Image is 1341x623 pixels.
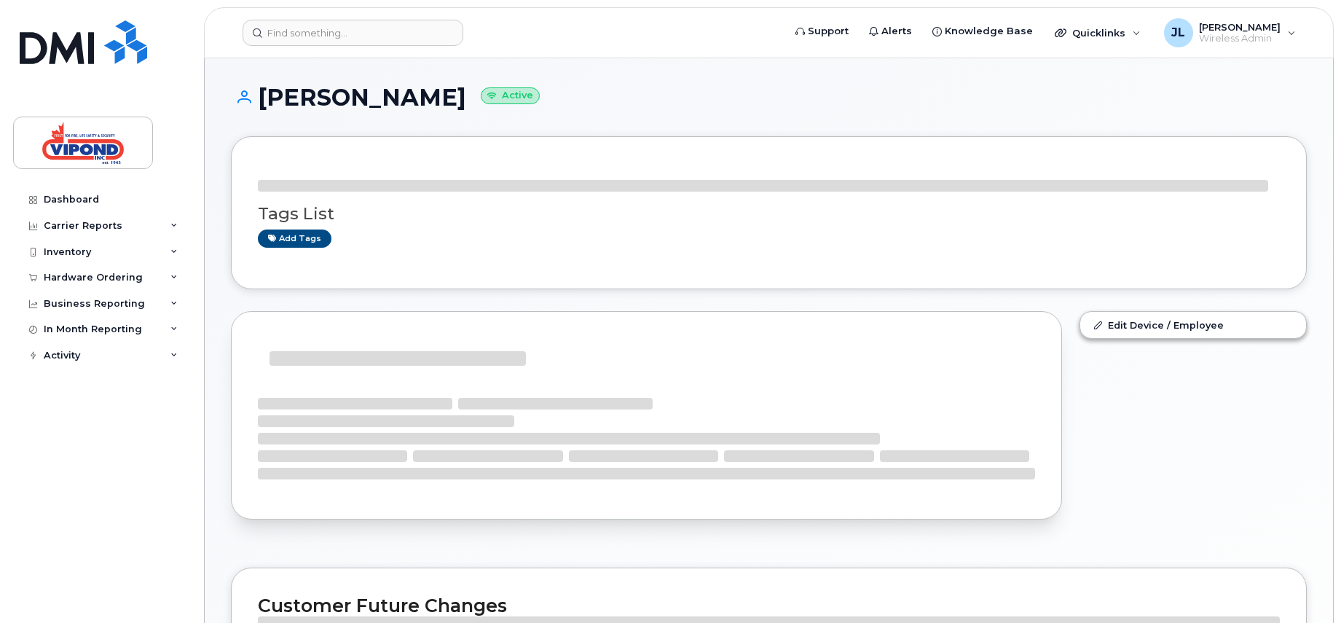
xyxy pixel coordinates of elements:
h1: [PERSON_NAME] [231,85,1307,110]
a: Edit Device / Employee [1080,312,1306,338]
a: Add tags [258,230,331,248]
h2: Customer Future Changes [258,595,1280,616]
h3: Tags List [258,205,1280,223]
small: Active [481,87,540,104]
